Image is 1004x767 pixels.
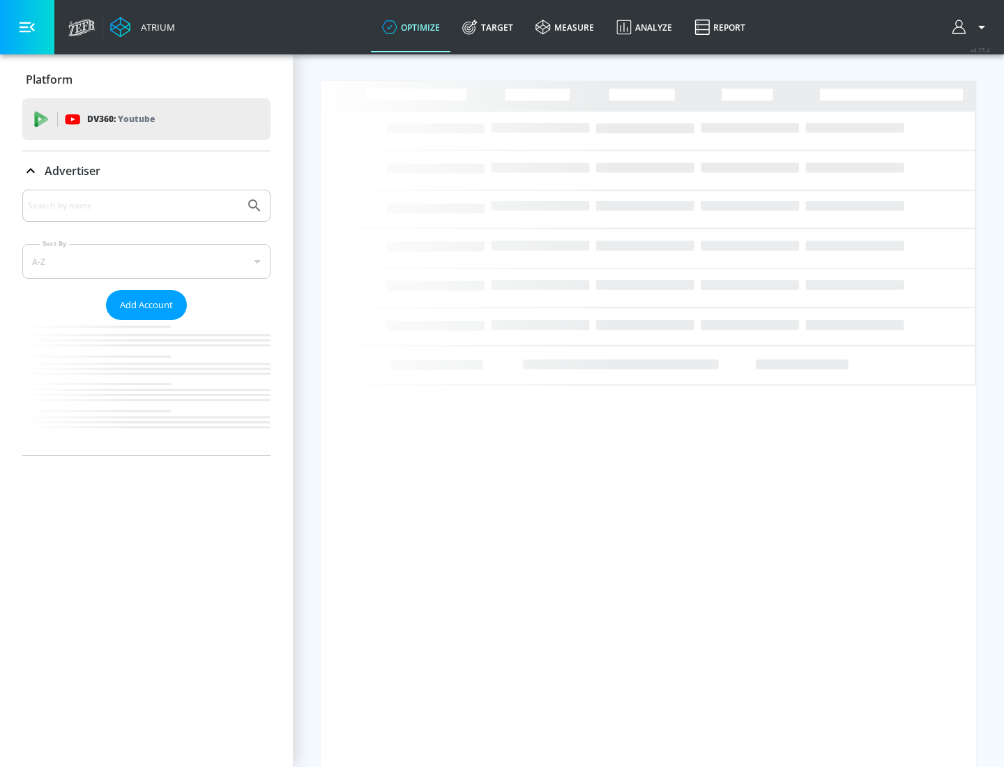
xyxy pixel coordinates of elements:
[524,2,605,52] a: measure
[118,112,155,126] p: Youtube
[22,244,271,279] div: A-Z
[120,297,173,313] span: Add Account
[451,2,524,52] a: Target
[371,2,451,52] a: optimize
[135,21,175,33] div: Atrium
[45,163,100,179] p: Advertiser
[106,290,187,320] button: Add Account
[22,98,271,140] div: DV360: Youtube
[110,17,175,38] a: Atrium
[971,46,990,54] span: v 4.25.4
[22,320,271,455] nav: list of Advertiser
[87,112,155,127] p: DV360:
[22,190,271,455] div: Advertiser
[28,197,239,215] input: Search by name
[683,2,756,52] a: Report
[26,72,73,87] p: Platform
[22,151,271,190] div: Advertiser
[40,239,70,248] label: Sort By
[605,2,683,52] a: Analyze
[22,60,271,99] div: Platform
